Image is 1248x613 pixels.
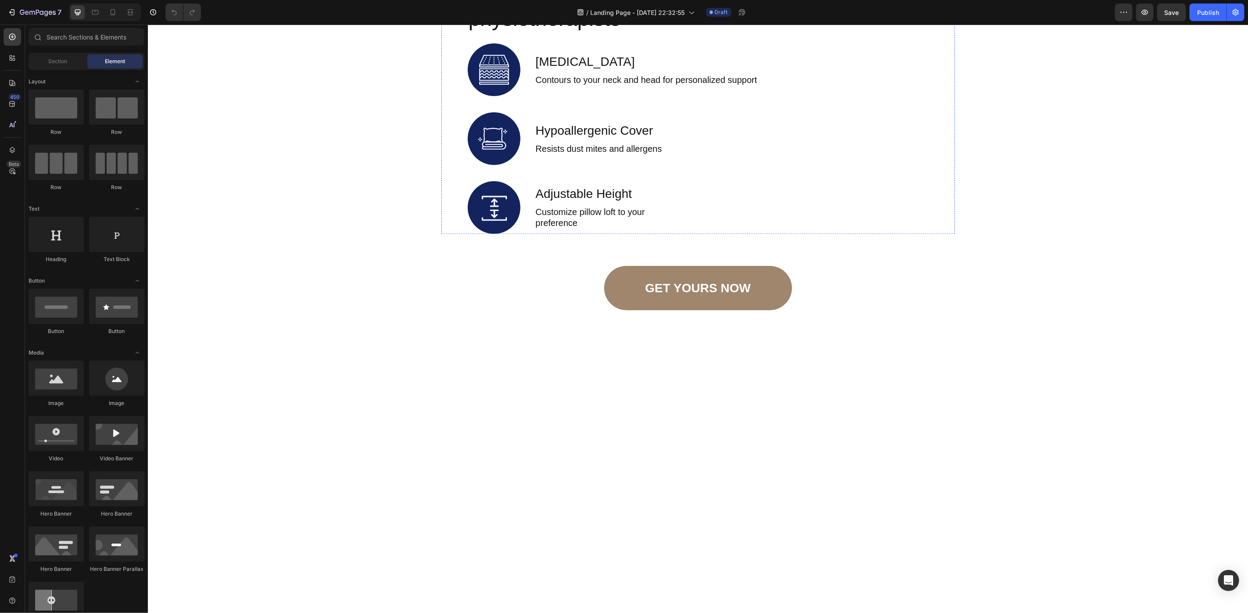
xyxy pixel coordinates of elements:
[1197,8,1219,17] div: Publish
[1157,4,1186,21] button: Save
[587,8,589,17] span: /
[8,93,21,100] div: 450
[320,157,373,209] img: gempages_581538845430907822-9f6c43d1-b562-4d6e-a1c8-8de4c5c6099e.png
[29,128,84,136] div: Row
[29,78,46,86] span: Layout
[130,274,144,288] span: Toggle open
[497,256,603,271] p: GET YOURS NOW
[388,50,610,61] p: Contours to your neck and head for personalized support
[29,510,84,518] div: Hero Banner
[29,277,45,285] span: Button
[1218,570,1239,591] div: Open Intercom Messenger
[29,28,144,46] input: Search Sections & Elements
[29,327,84,335] div: Button
[29,183,84,191] div: Row
[715,8,728,16] span: Draft
[4,4,65,21] button: 7
[89,399,144,407] div: Image
[89,183,144,191] div: Row
[89,455,144,462] div: Video Banner
[320,88,373,140] img: gempages_581538845430907822-ac969195-d53f-47b5-8efd-d2fa3555dda2.png
[130,75,144,89] span: Toggle open
[29,455,84,462] div: Video
[89,255,144,263] div: Text Block
[388,182,537,204] p: Customize pillow loft to your preference
[57,7,61,18] p: 7
[29,205,39,213] span: Text
[29,255,84,263] div: Heading
[29,349,44,357] span: Media
[388,29,610,45] p: [MEDICAL_DATA]
[29,565,84,573] div: Hero Banner
[49,57,68,65] span: Section
[130,202,144,216] span: Toggle open
[89,565,144,573] div: Hero Banner Parallax
[1165,9,1179,16] span: Save
[29,399,84,407] div: Image
[165,4,201,21] div: Undo/Redo
[130,346,144,360] span: Toggle open
[7,161,21,168] div: Beta
[456,241,644,286] a: GET YOURS NOW
[388,119,514,130] p: Resists dust mites and allergens
[591,8,685,17] span: Landing Page - [DATE] 22:32:55
[388,98,514,114] p: Hypoallergenic Cover
[89,510,144,518] div: Hero Banner
[89,327,144,335] div: Button
[105,57,125,65] span: Element
[148,25,1248,613] iframe: Design area
[1190,4,1226,21] button: Publish
[388,161,537,177] p: Adjustable Height
[89,128,144,136] div: Row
